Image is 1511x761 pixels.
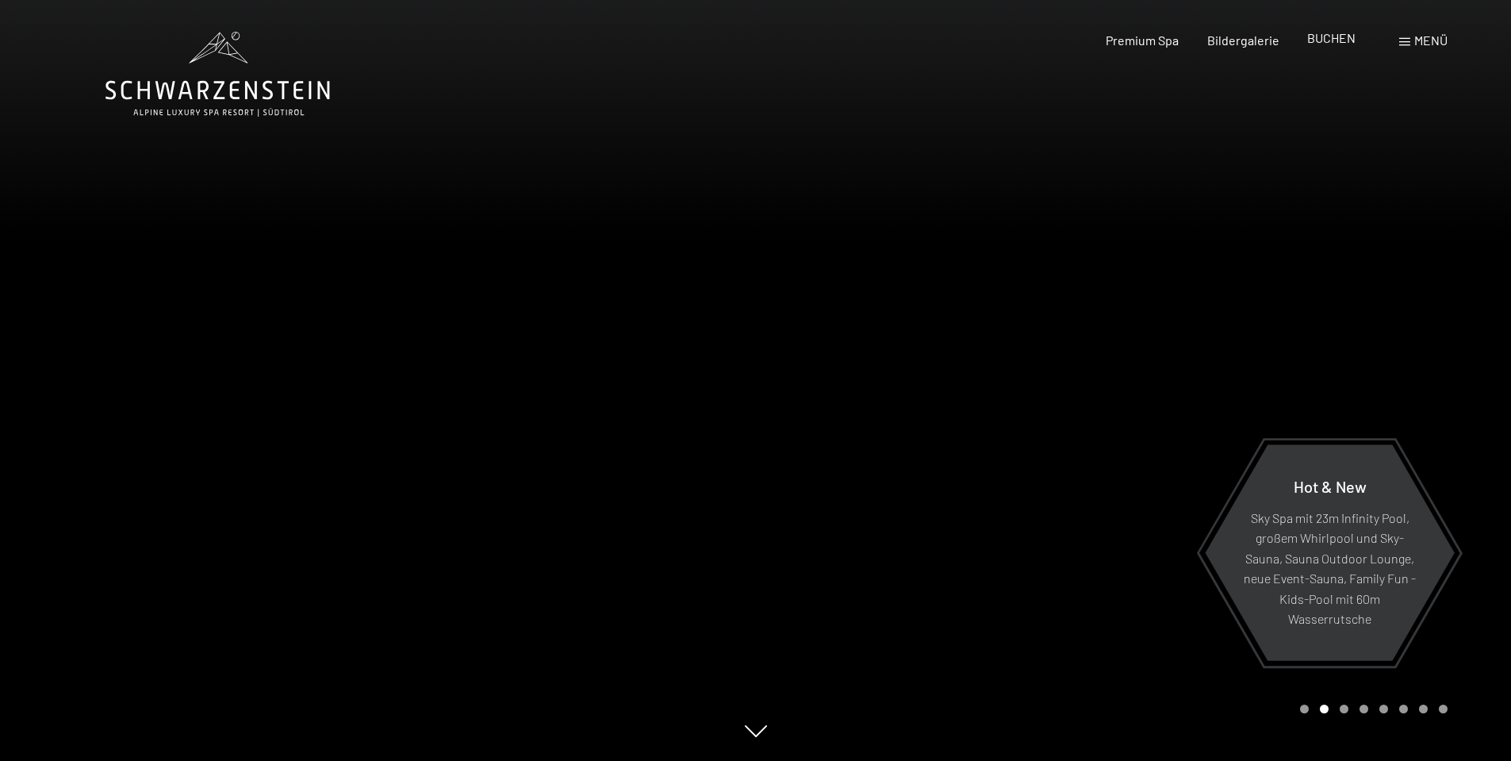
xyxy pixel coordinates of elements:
div: Carousel Page 5 [1379,705,1388,713]
a: BUCHEN [1307,30,1356,45]
div: Carousel Pagination [1294,705,1448,713]
p: Sky Spa mit 23m Infinity Pool, großem Whirlpool und Sky-Sauna, Sauna Outdoor Lounge, neue Event-S... [1244,507,1416,629]
span: Hot & New [1294,476,1367,495]
div: Carousel Page 8 [1439,705,1448,713]
div: Carousel Page 7 [1419,705,1428,713]
a: Premium Spa [1106,33,1179,48]
div: Carousel Page 6 [1399,705,1408,713]
div: Carousel Page 2 (Current Slide) [1320,705,1329,713]
div: Carousel Page 1 [1300,705,1309,713]
a: Hot & New Sky Spa mit 23m Infinity Pool, großem Whirlpool und Sky-Sauna, Sauna Outdoor Lounge, ne... [1204,444,1455,662]
a: Bildergalerie [1207,33,1279,48]
span: Menü [1414,33,1448,48]
div: Carousel Page 4 [1360,705,1368,713]
div: Carousel Page 3 [1340,705,1348,713]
